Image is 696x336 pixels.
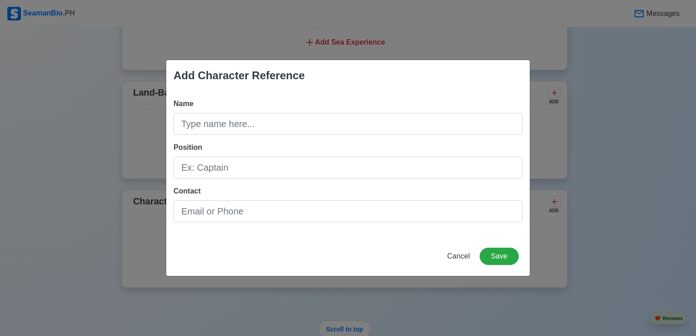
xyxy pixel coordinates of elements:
button: Cancel [441,248,476,265]
input: Ex: Captain [174,157,522,178]
input: Type name here... [174,113,522,135]
span: Position [174,143,202,151]
input: Email or Phone [174,200,522,222]
div: Add Character Reference [174,67,305,84]
span: Cancel [447,252,470,260]
span: Name [174,100,194,107]
button: Save [480,248,519,265]
span: Contact [174,187,201,195]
